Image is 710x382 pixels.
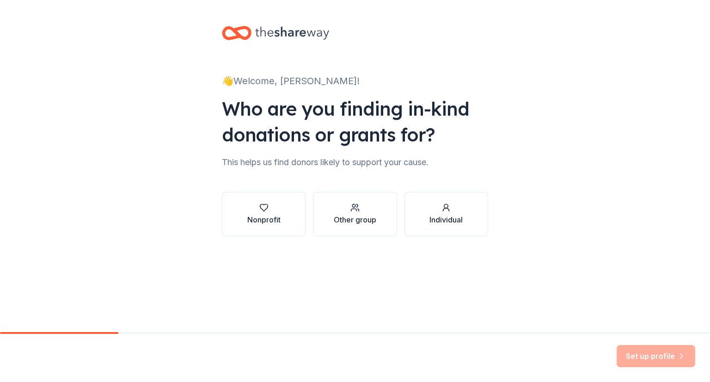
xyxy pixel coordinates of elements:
button: Other group [313,192,397,236]
button: Nonprofit [222,192,306,236]
button: Individual [404,192,488,236]
div: 👋 Welcome, [PERSON_NAME]! [222,74,488,88]
div: Other group [334,214,376,225]
div: Individual [429,214,463,225]
div: Nonprofit [247,214,281,225]
div: This helps us find donors likely to support your cause. [222,155,488,170]
div: Who are you finding in-kind donations or grants for? [222,96,488,148]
